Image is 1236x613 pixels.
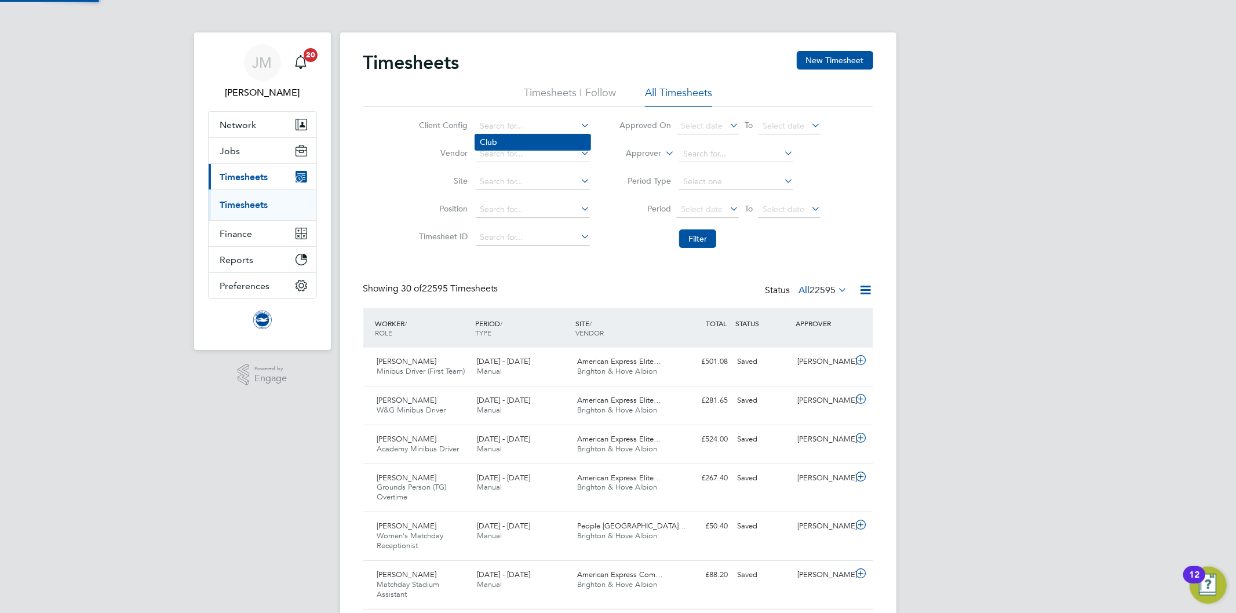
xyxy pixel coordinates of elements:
[209,112,316,137] button: Network
[681,121,723,131] span: Select date
[619,120,671,130] label: Approved On
[415,120,468,130] label: Client Config
[209,273,316,298] button: Preferences
[799,284,848,296] label: All
[209,138,316,163] button: Jobs
[810,284,836,296] span: 22595
[377,395,437,405] span: [PERSON_NAME]
[733,430,793,449] div: Saved
[377,579,440,599] span: Matchday Stadium Assistant
[254,374,287,384] span: Engage
[733,313,793,334] div: STATUS
[220,172,268,183] span: Timesheets
[477,531,502,541] span: Manual
[733,391,793,410] div: Saved
[793,313,853,334] div: APPROVER
[524,86,616,107] li: Timesheets I Follow
[363,283,501,295] div: Showing
[500,319,502,328] span: /
[679,146,793,162] input: Search for...
[679,174,793,190] input: Select one
[209,189,316,220] div: Timesheets
[377,366,465,376] span: Minibus Driver (First Team)
[577,473,661,483] span: American Express Elite…
[194,32,331,350] nav: Main navigation
[763,121,804,131] span: Select date
[254,364,287,374] span: Powered by
[573,313,673,343] div: SITE
[763,204,804,214] span: Select date
[477,405,502,415] span: Manual
[673,430,733,449] div: £524.00
[477,434,530,444] span: [DATE] - [DATE]
[793,565,853,585] div: [PERSON_NAME]
[377,521,437,531] span: [PERSON_NAME]
[577,570,663,579] span: American Express Com…
[477,521,530,531] span: [DATE] - [DATE]
[402,283,422,294] span: 30 of
[477,366,502,376] span: Manual
[477,482,502,492] span: Manual
[377,356,437,366] span: [PERSON_NAME]
[793,469,853,488] div: [PERSON_NAME]
[577,521,686,531] span: People [GEOGRAPHIC_DATA]…
[377,482,447,502] span: Grounds Person (TG) Overtime
[220,145,240,156] span: Jobs
[377,405,446,415] span: W&G Minibus Driver
[220,254,254,265] span: Reports
[673,352,733,371] div: £501.08
[373,313,473,343] div: WORKER
[793,352,853,371] div: [PERSON_NAME]
[415,203,468,214] label: Position
[733,352,793,371] div: Saved
[477,356,530,366] span: [DATE] - [DATE]
[673,391,733,410] div: £281.65
[377,444,460,454] span: Academy Minibus Driver
[477,444,502,454] span: Manual
[577,579,657,589] span: Brighton & Hove Albion
[363,51,460,74] h2: Timesheets
[589,319,592,328] span: /
[793,430,853,449] div: [PERSON_NAME]
[679,229,716,248] button: Filter
[238,364,287,386] a: Powered byEngage
[377,434,437,444] span: [PERSON_NAME]
[220,199,268,210] a: Timesheets
[733,565,793,585] div: Saved
[477,570,530,579] span: [DATE] - [DATE]
[645,86,712,107] li: All Timesheets
[577,444,657,454] span: Brighton & Hove Albion
[793,517,853,536] div: [PERSON_NAME]
[472,313,573,343] div: PERIOD
[415,231,468,242] label: Timesheet ID
[209,247,316,272] button: Reports
[375,328,393,337] span: ROLE
[797,51,873,70] button: New Timesheet
[673,517,733,536] div: £50.40
[377,570,437,579] span: [PERSON_NAME]
[377,473,437,483] span: [PERSON_NAME]
[1189,575,1199,590] div: 12
[706,319,727,328] span: TOTAL
[793,391,853,410] div: [PERSON_NAME]`
[220,280,270,291] span: Preferences
[476,202,590,218] input: Search for...
[402,283,498,294] span: 22595 Timesheets
[765,283,850,299] div: Status
[741,201,756,216] span: To
[209,221,316,246] button: Finance
[741,118,756,133] span: To
[253,55,272,70] span: JM
[733,469,793,488] div: Saved
[209,164,316,189] button: Timesheets
[475,134,590,150] li: Club
[577,482,657,492] span: Brighton & Hove Albion
[619,203,671,214] label: Period
[477,579,502,589] span: Manual
[220,119,257,130] span: Network
[575,328,604,337] span: VENDOR
[577,356,661,366] span: American Express Elite…
[477,395,530,405] span: [DATE] - [DATE]
[609,148,661,159] label: Approver
[220,228,253,239] span: Finance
